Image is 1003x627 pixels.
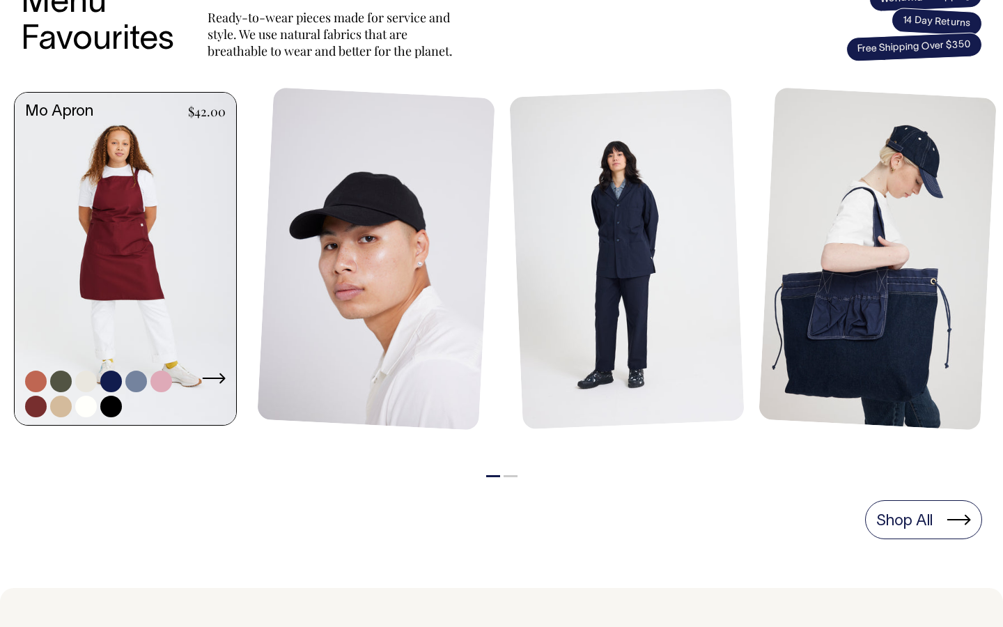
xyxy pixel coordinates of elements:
[486,475,500,477] button: 1 of 2
[846,32,982,62] span: Free Shipping Over $350
[208,9,458,59] p: Ready-to-wear pieces made for service and style. We use natural fabrics that are breathable to we...
[257,87,495,431] img: Blank Dad Cap
[504,475,518,477] button: 2 of 2
[865,500,982,539] a: Shop All
[509,88,745,430] img: Unstructured Blazer
[891,8,983,37] span: 14 Day Returns
[759,87,997,431] img: Store Bag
